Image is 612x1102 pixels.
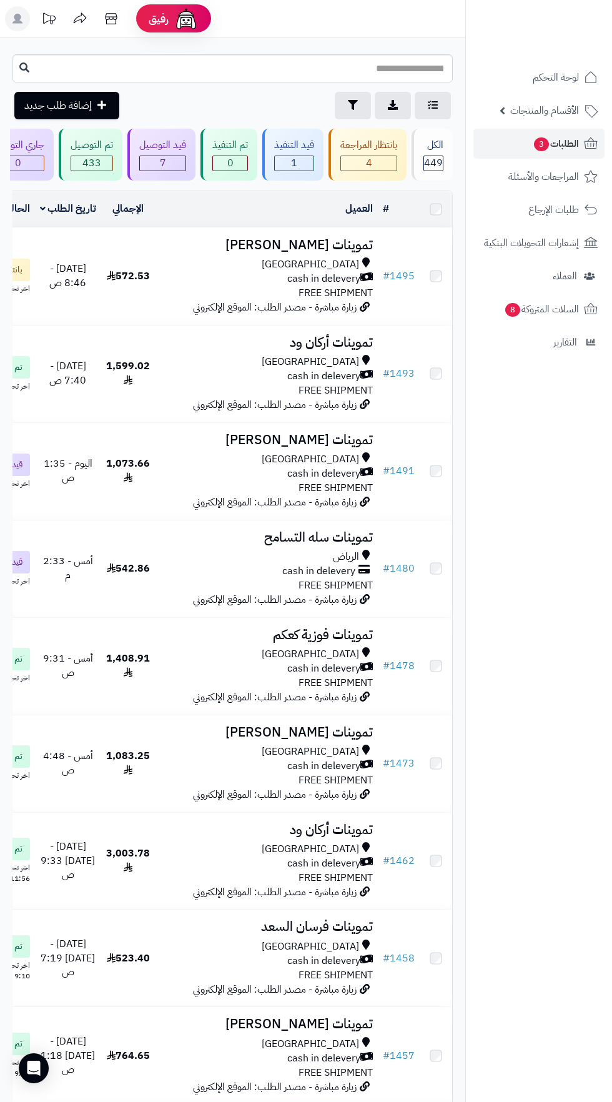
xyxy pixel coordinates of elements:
[160,238,373,252] h3: تموينات [PERSON_NAME]
[174,6,199,31] img: ai-face.png
[160,433,373,447] h3: تموينات [PERSON_NAME]
[299,383,373,398] span: FREE SHIPMENT
[287,1051,360,1066] span: cash in delevery
[287,369,360,384] span: cash in delevery
[287,662,360,676] span: cash in delevery
[383,658,390,673] span: #
[424,156,443,171] span: 449
[193,300,357,315] span: زيارة مباشرة - مصدر الطلب: الموقع الإلكتروني
[125,129,198,181] a: قيد التوصيل 7
[534,137,549,151] span: 3
[193,495,357,510] span: زيارة مباشرة - مصدر الطلب: الموقع الإلكتروني
[41,839,95,883] span: [DATE] - [DATE] 9:33 ص
[533,135,579,152] span: الطلبات
[340,138,397,152] div: بانتظار المراجعة
[139,138,186,152] div: قيد التوصيل
[14,92,119,119] a: إضافة طلب جديد
[262,842,359,856] span: [GEOGRAPHIC_DATA]
[71,156,112,171] span: 433
[409,129,455,181] a: الكل449
[383,366,415,381] a: #1493
[383,853,415,868] a: #1462
[106,651,150,680] span: 1,408.91
[383,853,390,868] span: #
[275,156,313,171] span: 1
[107,951,150,966] span: 523.40
[383,464,415,479] a: #1491
[383,658,415,673] a: #1478
[299,870,373,885] span: FREE SHIPMENT
[287,467,360,481] span: cash in delevery
[504,300,579,318] span: السلات المتروكة
[473,162,605,192] a: المراجعات والأسئلة
[383,756,390,771] span: #
[33,6,64,34] a: تحديثات المنصة
[106,456,150,485] span: 1,073.66
[299,675,373,690] span: FREE SHIPMENT
[41,1034,95,1078] span: [DATE] - [DATE] 1:18 ص
[198,129,260,181] a: تم التنفيذ 0
[106,359,150,388] span: 1,599.02
[262,647,359,662] span: [GEOGRAPHIC_DATA]
[383,951,390,966] span: #
[383,756,415,771] a: #1473
[287,954,360,968] span: cash in delevery
[299,480,373,495] span: FREE SHIPMENT
[260,129,326,181] a: قيد التنفيذ 1
[262,940,359,954] span: [GEOGRAPHIC_DATA]
[423,138,443,152] div: الكل
[484,234,579,252] span: إشعارات التحويلات البنكية
[43,748,93,778] span: أمس - 4:48 ص
[508,168,579,186] span: المراجعات والأسئلة
[24,98,92,113] span: إضافة طلب جديد
[333,550,359,564] span: الرياض
[71,138,113,152] div: تم التوصيل
[262,1037,359,1051] span: [GEOGRAPHIC_DATA]
[56,129,125,181] a: تم التوصيل 433
[262,257,359,272] span: [GEOGRAPHIC_DATA]
[383,269,390,284] span: #
[149,11,169,26] span: رفيق
[160,725,373,740] h3: تموينات [PERSON_NAME]
[533,69,579,86] span: لوحة التحكم
[473,261,605,291] a: العملاء
[383,561,415,576] a: #1480
[262,745,359,759] span: [GEOGRAPHIC_DATA]
[383,269,415,284] a: #1495
[43,651,93,680] span: أمس - 9:31 ص
[274,138,314,152] div: قيد التنفيذ
[299,285,373,300] span: FREE SHIPMENT
[43,553,93,583] span: أمس - 2:33 م
[287,856,360,871] span: cash in delevery
[106,846,150,875] span: 3,003.78
[262,355,359,369] span: [GEOGRAPHIC_DATA]
[262,452,359,467] span: [GEOGRAPHIC_DATA]
[160,628,373,642] h3: تموينات فوزية كعكم
[140,156,185,171] span: 7
[510,102,579,119] span: الأقسام والمنتجات
[505,303,520,317] span: 8
[287,759,360,773] span: cash in delevery
[193,690,357,705] span: زيارة مباشرة - مصدر الطلب: الموقع الإلكتروني
[282,564,355,578] span: cash in delevery
[6,201,30,216] a: الحالة
[299,968,373,983] span: FREE SHIPMENT
[473,294,605,324] a: السلات المتروكة8
[345,201,373,216] a: العميل
[553,267,577,285] span: العملاء
[383,561,390,576] span: #
[553,334,577,351] span: التقارير
[160,920,373,934] h3: تموينات فرسان السعد
[341,156,397,171] span: 4
[473,62,605,92] a: لوحة التحكم
[160,530,373,545] h3: تموينات سله التسامح
[193,397,357,412] span: زيارة مباشرة - مصدر الطلب: الموقع الإلكتروني
[193,982,357,997] span: زيارة مباشرة - مصدر الطلب: الموقع الإلكتروني
[41,936,95,980] span: [DATE] - [DATE] 7:19 ص
[213,156,247,171] span: 0
[49,261,86,290] span: [DATE] - 8:46 ص
[473,129,605,159] a: الطلبات3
